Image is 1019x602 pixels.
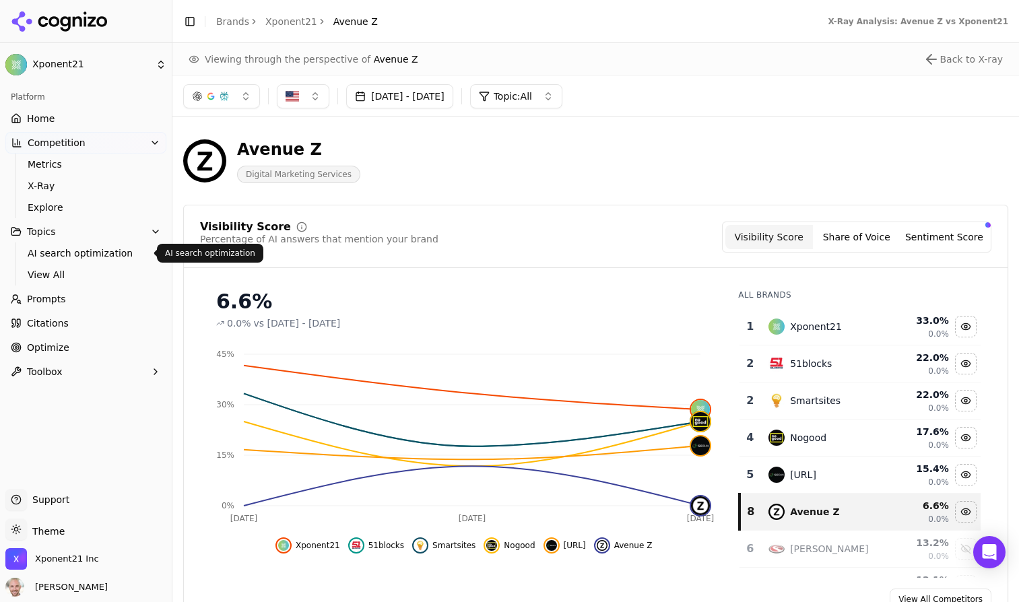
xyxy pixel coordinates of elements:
[28,158,145,171] span: Metrics
[265,15,317,28] a: Xponent21
[237,139,360,160] div: Avenue Z
[691,412,710,431] img: nogood
[768,504,785,520] img: avenue z
[745,541,755,557] div: 6
[216,16,249,27] a: Brands
[739,494,981,531] tr: 8avenue zAvenue Z6.6%0.0%Hide avenue z data
[813,225,900,249] button: Share of Voice
[768,319,785,335] img: xponent21
[296,540,340,551] span: Xponent21
[415,540,426,551] img: smartsites
[973,536,1006,568] div: Open Intercom Messenger
[768,541,785,557] img: frase
[768,356,785,372] img: 51blocks
[790,357,832,370] div: 51blocks
[597,540,607,551] img: avenue z
[412,537,475,554] button: Hide smartsites data
[739,382,981,420] tr: 2smartsitesSmartsites22.0%0.0%Hide smartsites data
[27,493,69,506] span: Support
[739,457,981,494] tr: 5seo.ai[URL]15.4%0.0%Hide seo.ai data
[216,349,234,359] tspan: 45%
[222,501,234,510] tspan: 0%
[768,467,785,483] img: seo.ai
[687,514,715,523] tspan: [DATE]
[544,537,586,554] button: Hide seo.ai data
[216,290,711,314] div: 6.6%
[928,514,949,525] span: 0.0%
[216,450,234,460] tspan: 15%
[5,578,108,597] button: Open user button
[746,504,755,520] div: 8
[28,201,145,214] span: Explore
[5,86,166,108] div: Platform
[5,312,166,334] a: Citations
[22,265,150,284] a: View All
[216,400,234,409] tspan: 30%
[768,430,785,446] img: nogood
[35,553,99,565] span: Xponent21 Inc
[790,468,816,481] div: [URL]
[183,139,226,182] img: avenue z
[546,540,557,551] img: seo.ai
[432,540,475,551] span: Smartsites
[5,361,166,382] button: Toolbox
[955,353,977,374] button: Hide 51blocks data
[5,108,166,129] a: Home
[691,400,710,419] img: xponent21
[955,427,977,448] button: Hide nogood data
[374,54,418,65] span: Avenue Z
[888,388,949,401] div: 22.0 %
[27,526,65,537] span: Theme
[594,537,653,554] button: Hide avenue z data
[28,136,86,149] span: Competition
[739,308,981,345] tr: 1xponent21Xponent2133.0%0.0%Hide xponent21 data
[28,268,145,281] span: View All
[928,551,949,562] span: 0.0%
[928,366,949,376] span: 0.0%
[22,155,150,174] a: Metrics
[459,514,486,523] tspan: [DATE]
[27,292,66,306] span: Prompts
[5,288,166,310] a: Prompts
[27,365,63,378] span: Toolbox
[955,575,977,597] button: Show webfx data
[928,403,949,413] span: 0.0%
[745,467,755,483] div: 5
[888,462,949,475] div: 15.4 %
[955,464,977,486] button: Hide seo.ai data
[200,222,291,232] div: Visibility Score
[275,537,340,554] button: Hide xponent21 data
[739,420,981,457] tr: 4nogoodNogood17.6%0.0%Hide nogood data
[32,59,150,71] span: Xponent21
[790,431,826,444] div: Nogood
[739,345,981,382] tr: 251blocks51blocks22.0%0.0%Hide 51blocks data
[739,531,981,568] tr: 6frase[PERSON_NAME]13.2%0.0%Show frase data
[368,540,404,551] span: 51blocks
[254,316,341,330] span: vs [DATE] - [DATE]
[348,537,404,554] button: Hide 51blocks data
[745,430,755,446] div: 4
[888,314,949,327] div: 33.0 %
[237,166,360,183] span: Digital Marketing Services
[22,176,150,195] a: X-Ray
[745,356,755,372] div: 2
[5,337,166,358] a: Optimize
[486,540,497,551] img: nogood
[346,84,453,108] button: [DATE] - [DATE]
[888,351,949,364] div: 22.0 %
[230,514,258,523] tspan: [DATE]
[928,477,949,488] span: 0.0%
[27,316,69,330] span: Citations
[790,542,868,556] div: [PERSON_NAME]
[928,329,949,339] span: 0.0%
[200,232,438,246] div: Percentage of AI answers that mention your brand
[768,393,785,409] img: smartsites
[888,573,949,587] div: 12.1 %
[790,505,839,519] div: Avenue Z
[5,54,27,75] img: Xponent21
[928,440,949,450] span: 0.0%
[286,90,299,103] img: US
[790,394,841,407] div: Smartsites
[790,320,842,333] div: Xponent21
[22,198,150,217] a: Explore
